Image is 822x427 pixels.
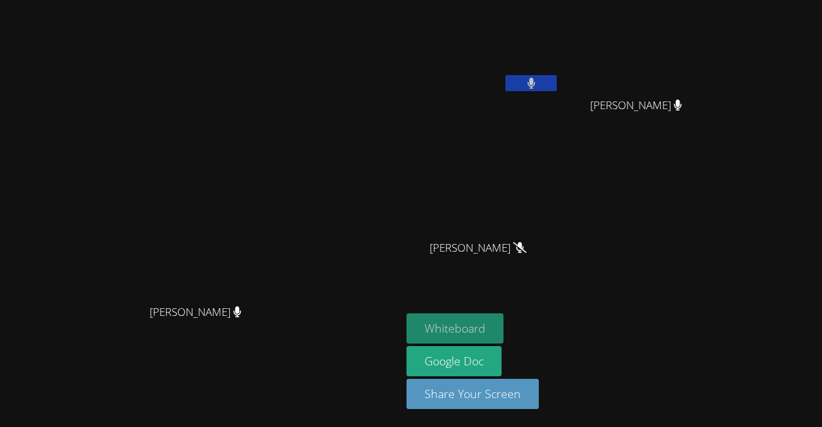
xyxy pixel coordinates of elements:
[407,346,502,376] a: Google Doc
[590,96,682,115] span: [PERSON_NAME]
[430,239,527,257] span: [PERSON_NAME]
[407,313,503,344] button: Whiteboard
[407,379,539,409] button: Share Your Screen
[150,303,241,322] span: [PERSON_NAME]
